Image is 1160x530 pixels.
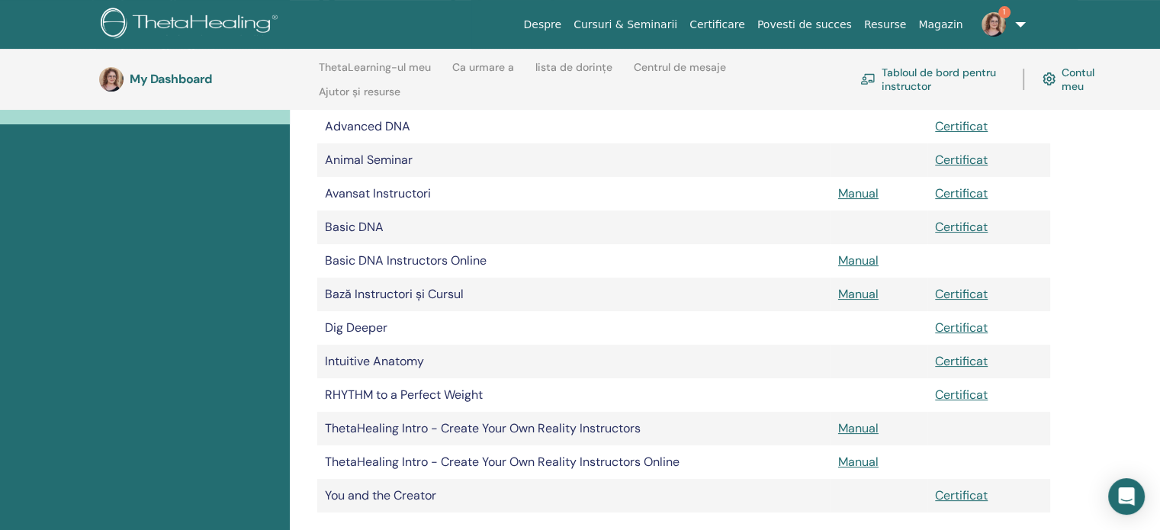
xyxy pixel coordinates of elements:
td: Animal Seminar [317,143,831,177]
a: ThetaLearning-ul meu [319,61,431,85]
a: Despre [517,11,567,39]
a: Manual [838,185,879,201]
a: Certificare [683,11,751,39]
a: Contul meu [1043,63,1104,96]
a: Cursuri & Seminarii [567,11,683,39]
td: You and the Creator [317,479,831,512]
a: Manual [838,286,879,302]
a: Certificat [935,152,988,168]
td: Intuitive Anatomy [317,345,831,378]
a: Certificat [935,353,988,369]
a: Manual [838,420,879,436]
td: Basic DNA Instructors Online [317,244,831,278]
a: Certificat [935,387,988,403]
td: Avansat Instructori [317,177,831,210]
img: cog.svg [1043,69,1056,88]
a: Certificat [935,185,988,201]
a: lista de dorințe [535,61,612,85]
div: Open Intercom Messenger [1108,478,1145,515]
td: Basic DNA [317,210,831,244]
a: Ajutor și resurse [319,85,400,110]
a: Certificat [935,219,988,235]
td: ThetaHealing Intro - Create Your Own Reality Instructors [317,412,831,445]
td: Advanced DNA [317,110,831,143]
h3: My Dashboard [130,72,282,86]
a: Certificat [935,487,988,503]
td: Bază Instructori și Cursul [317,278,831,311]
a: Centrul de mesaje [634,61,726,85]
a: Povesti de succes [751,11,858,39]
td: Dig Deeper [317,311,831,345]
a: Certificat [935,118,988,134]
img: default.jpg [982,12,1006,37]
a: Manual [838,252,879,268]
a: Tabloul de bord pentru instructor [860,63,1004,96]
a: Resurse [858,11,913,39]
img: default.jpg [99,67,124,92]
td: RHYTHM to a Perfect Weight [317,378,831,412]
a: Ca urmare a [452,61,514,85]
img: chalkboard-teacher.svg [860,73,876,85]
a: Manual [838,454,879,470]
a: Certificat [935,320,988,336]
img: logo.png [101,8,283,42]
a: Certificat [935,286,988,302]
td: ThetaHealing Intro - Create Your Own Reality Instructors Online [317,445,831,479]
span: 1 [998,6,1011,18]
a: Magazin [912,11,969,39]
